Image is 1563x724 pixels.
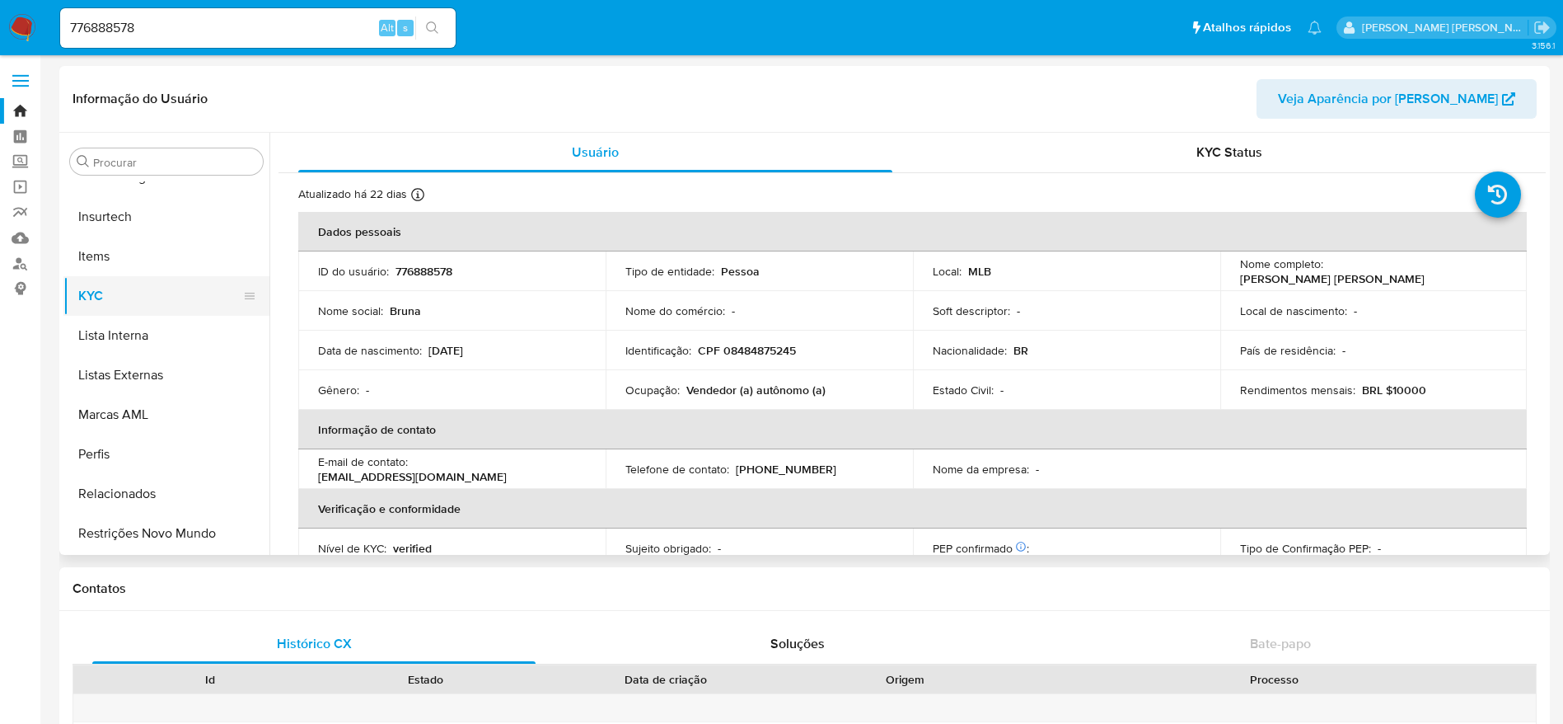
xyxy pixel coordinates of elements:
[63,355,269,395] button: Listas Externas
[93,155,256,170] input: Procurar
[1256,79,1537,119] button: Veja Aparência por [PERSON_NAME]
[1240,271,1425,286] p: [PERSON_NAME] [PERSON_NAME]
[318,303,383,318] p: Nome social :
[625,462,729,477] p: Telefone de contato :
[318,541,386,556] p: Nível de KYC :
[1013,343,1028,358] p: BR
[428,343,463,358] p: [DATE]
[63,395,269,435] button: Marcas AML
[721,264,760,279] p: Pessoa
[1250,634,1311,653] span: Bate-papo
[545,671,786,688] div: Data de criação
[968,264,991,279] p: MLB
[1240,541,1371,556] p: Tipo de Confirmação PEP :
[298,212,1527,252] th: Dados pessoais
[318,469,507,484] p: [EMAIL_ADDRESS][DOMAIN_NAME]
[330,671,522,688] div: Estado
[625,541,711,556] p: Sujeito obrigado :
[393,541,432,556] p: verified
[1196,143,1262,162] span: KYC Status
[318,343,422,358] p: Data de nascimento :
[63,316,269,355] button: Lista Interna
[318,454,408,469] p: E-mail de contato :
[1362,20,1528,35] p: lucas.santiago@mercadolivre.com
[381,20,394,35] span: Alt
[1378,541,1381,556] p: -
[1308,21,1322,35] a: Notificações
[1342,343,1345,358] p: -
[686,383,826,397] p: Vendedor (a) autônomo (a)
[298,410,1527,449] th: Informação de contato
[1240,256,1323,271] p: Nome completo :
[572,143,619,162] span: Usuário
[1025,671,1524,688] div: Processo
[1533,19,1551,36] a: Sair
[1240,383,1355,397] p: Rendimentos mensais :
[1240,303,1347,318] p: Local de nascimento :
[60,17,456,39] input: Pesquise usuários ou casos...
[625,343,691,358] p: Identificação :
[298,489,1527,529] th: Verificação e conformidade
[732,303,735,318] p: -
[736,462,836,477] p: [PHONE_NUMBER]
[318,383,359,397] p: Gênero :
[933,462,1029,477] p: Nome da empresa :
[77,155,90,168] button: Procurar
[770,634,825,653] span: Soluções
[933,343,1007,358] p: Nacionalidade :
[625,264,714,279] p: Tipo de entidade :
[63,514,269,553] button: Restrições Novo Mundo
[1203,19,1291,36] span: Atalhos rápidos
[698,343,796,358] p: CPF 08484875245
[114,671,307,688] div: Id
[395,264,452,279] p: 776888578
[1036,462,1039,477] p: -
[1000,383,1004,397] p: -
[63,276,256,316] button: KYC
[1017,303,1020,318] p: -
[933,303,1010,318] p: Soft descriptor :
[1362,383,1426,397] p: BRL $10000
[415,16,449,40] button: search-icon
[1240,343,1336,358] p: País de residência :
[63,435,269,474] button: Perfis
[390,303,421,318] p: Bruna
[625,383,680,397] p: Ocupação :
[1354,303,1357,318] p: -
[625,303,725,318] p: Nome do comércio :
[63,197,269,237] button: Insurtech
[933,383,994,397] p: Estado Civil :
[933,541,1029,556] p: PEP confirmado :
[298,186,407,202] p: Atualizado há 22 dias
[809,671,1002,688] div: Origem
[718,541,721,556] p: -
[403,20,408,35] span: s
[1278,79,1498,119] span: Veja Aparência por [PERSON_NAME]
[63,237,269,276] button: Items
[277,634,352,653] span: Histórico CX
[73,91,208,107] h1: Informação do Usuário
[318,264,389,279] p: ID do usuário :
[63,474,269,514] button: Relacionados
[366,383,369,397] p: -
[73,581,1537,597] h1: Contatos
[933,264,962,279] p: Local :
